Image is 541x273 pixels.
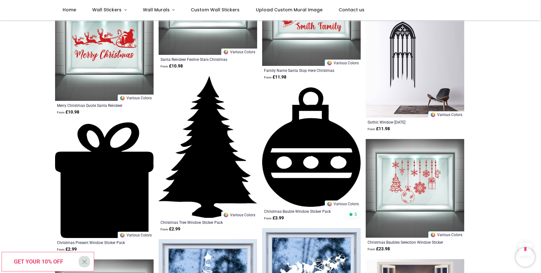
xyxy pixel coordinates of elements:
[143,7,170,13] span: Wall Murals
[428,111,464,118] a: Various Colors
[191,7,240,13] span: Custom Wall Stickers
[264,209,340,214] a: Christmas Bauble Window Sticker Pack
[57,111,65,114] span: From
[55,2,154,101] img: Merry Christmas Quote Santa Reindeer Window Sticker
[366,19,464,118] img: Gothic Window Halloween Wall Sticker
[57,246,77,253] strong: £ 2.99
[327,201,332,207] img: Color Wheel
[161,63,183,69] strong: £ 10.98
[264,74,286,80] strong: £ 11.98
[223,49,229,55] img: Color Wheel
[368,119,443,125] a: Gothic Window [DATE]
[262,87,361,207] img: Christmas Bauble Window Sticker Pack
[327,60,332,66] img: Color Wheel
[430,112,436,118] img: Color Wheel
[428,231,464,238] a: Various Colors
[264,68,340,73] a: Family Name Santa Stop Here Christmas Window Sticker
[118,232,154,238] a: Various Colors
[57,248,65,251] span: From
[223,212,229,218] img: Color Wheel
[161,226,180,232] strong: £ 2.99
[366,139,464,238] img: Christmas Baubles Selection Window Sticker
[325,60,361,66] a: Various Colors
[161,220,236,225] a: Christmas Tree Window Sticker Pack
[264,217,272,220] span: From
[368,127,375,131] span: From
[339,7,364,13] span: Contact us
[161,57,236,62] a: Santa Reindeer Festive Stars Christmas Window Sticker
[368,247,375,251] span: From
[221,49,257,55] a: Various Colors
[264,215,284,221] strong: £ 3.99
[118,95,154,101] a: Various Colors
[256,7,323,13] span: Upload Custom Mural Image
[264,76,272,79] span: From
[354,212,357,217] span: 5
[161,228,168,231] span: From
[368,246,390,252] strong: £ 23.98
[120,95,125,101] img: Color Wheel
[516,248,535,267] iframe: Brevo live chat
[63,7,76,13] span: Home
[55,122,154,238] img: Christmas Present Window Sticker Pack
[221,212,257,218] a: Various Colors
[120,232,125,238] img: Color Wheel
[57,109,79,115] strong: £ 10.98
[57,240,133,245] a: Christmas Present Window Sticker Pack
[430,232,436,238] img: Color Wheel
[159,76,257,218] img: Christmas Tree Window Sticker Pack
[325,200,361,207] a: Various Colors
[92,7,121,13] span: Wall Stickers
[368,240,443,245] a: Christmas Baubles Selection Window Sticker
[161,65,168,68] span: From
[368,126,390,132] strong: £ 11.98
[57,103,133,108] a: Merry Christmas Quote Santa Reindeer Window Sticker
